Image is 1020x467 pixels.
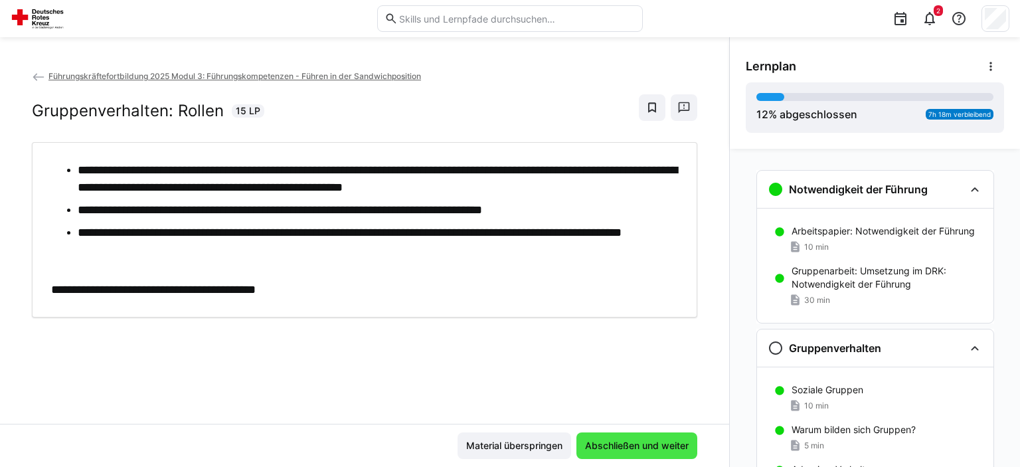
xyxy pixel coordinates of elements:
[756,106,857,122] div: % abgeschlossen
[928,110,991,118] span: 7h 18m verbleibend
[458,432,571,459] button: Material überspringen
[576,432,697,459] button: Abschließen und weiter
[756,108,768,121] span: 12
[792,225,975,238] p: Arbeitspapier: Notwendigkeit der Führung
[792,264,983,291] p: Gruppenarbeit: Umsetzung im DRK: Notwendigkeit der Führung
[789,183,928,196] h3: Notwendigkeit der Führung
[789,341,881,355] h3: Gruppenverhalten
[32,101,224,121] h2: Gruppenverhalten: Rollen
[583,439,691,452] span: Abschließen und weiter
[32,71,421,81] a: Führungskräftefortbildung 2025 Modul 3: Führungskompetenzen - Führen in der Sandwichposition
[236,104,260,118] span: 15 LP
[804,401,829,411] span: 10 min
[48,71,421,81] span: Führungskräftefortbildung 2025 Modul 3: Führungskompetenzen - Führen in der Sandwichposition
[804,242,829,252] span: 10 min
[804,440,824,451] span: 5 min
[804,295,830,306] span: 30 min
[398,13,636,25] input: Skills und Lernpfade durchsuchen…
[936,7,940,15] span: 2
[792,383,863,397] p: Soziale Gruppen
[792,423,916,436] p: Warum bilden sich Gruppen?
[746,59,796,74] span: Lernplan
[464,439,564,452] span: Material überspringen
